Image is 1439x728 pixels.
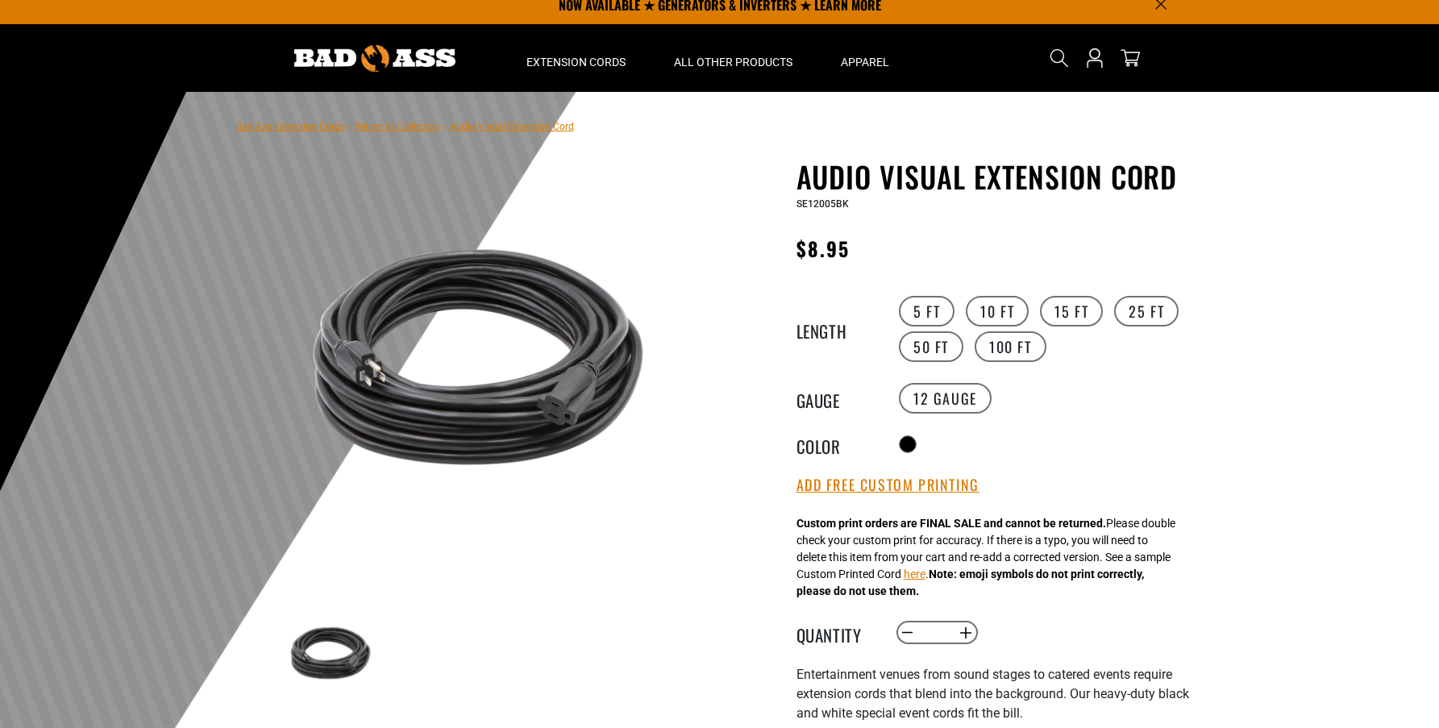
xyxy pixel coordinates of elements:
span: Apparel [841,55,889,69]
span: $8.95 [796,234,850,263]
summary: Extension Cords [502,24,650,92]
summary: Apparel [817,24,913,92]
span: All Other Products [674,55,792,69]
span: › [348,121,351,132]
h1: Audio Visual Extension Cord [796,160,1192,193]
label: 50 FT [899,331,963,362]
summary: All Other Products [650,24,817,92]
nav: breadcrumbs [236,116,574,135]
label: 100 FT [975,331,1046,362]
summary: Search [1046,45,1072,71]
span: Extension Cords [526,55,626,69]
label: 10 FT [966,296,1029,327]
img: black [284,606,377,700]
label: 15 FT [1040,296,1103,327]
div: Please double check your custom print for accuracy. If there is a typo, you will need to delete t... [796,515,1175,600]
span: › [443,121,447,132]
label: 25 FT [1114,296,1179,327]
span: Audio Visual Extension Cord [450,121,574,132]
a: Bad Ass Extension Cords [236,121,345,132]
label: Quantity [796,622,877,643]
strong: Custom print orders are FINAL SALE and cannot be returned. [796,517,1106,530]
img: Bad Ass Extension Cords [294,45,455,72]
img: black [284,163,672,551]
legend: Length [796,318,877,339]
button: Add Free Custom Printing [796,476,979,494]
legend: Color [796,434,877,455]
button: here [904,566,925,583]
span: SE12005BK [796,198,849,210]
legend: Gauge [796,388,877,409]
label: 12 Gauge [899,383,992,414]
strong: Note: emoji symbols do not print correctly, please do not use them. [796,568,1144,597]
a: Return to Collection [355,121,440,132]
label: 5 FT [899,296,954,327]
